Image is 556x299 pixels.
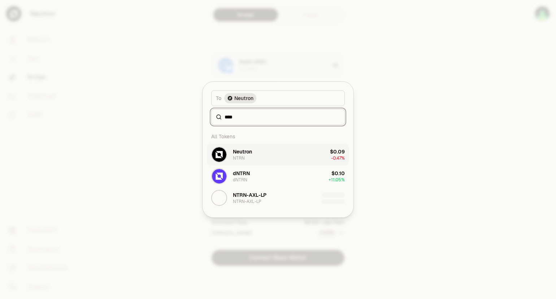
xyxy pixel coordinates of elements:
span: + 11.05% [329,177,345,183]
div: NTRN-AXL-LP [233,191,266,199]
span: To [216,95,221,102]
div: NTRN-AXL-LP [233,199,261,204]
span: -0.47% [331,155,345,161]
div: NTRN [233,155,245,161]
img: dNTRN Logo [212,169,226,183]
button: ToNeutron LogoNeutron [211,90,345,106]
div: dNTRN [233,177,247,183]
div: $0.09 [330,148,345,155]
div: dNTRN [233,170,250,177]
img: NTRN Logo [212,147,226,162]
span: Neutron [234,95,253,102]
button: NTRN-AXL-LP LogoNTRN-AXL-LPNTRN-AXL-LP [207,187,349,209]
img: Neutron Logo [227,95,233,101]
div: All Tokens [207,129,349,144]
div: $0.10 [331,170,345,177]
div: Neutron [233,148,252,155]
button: NTRN LogoNeutronNTRN$0.09-0.47% [207,144,349,165]
button: dNTRN LogodNTRNdNTRN$0.10+11.05% [207,165,349,187]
